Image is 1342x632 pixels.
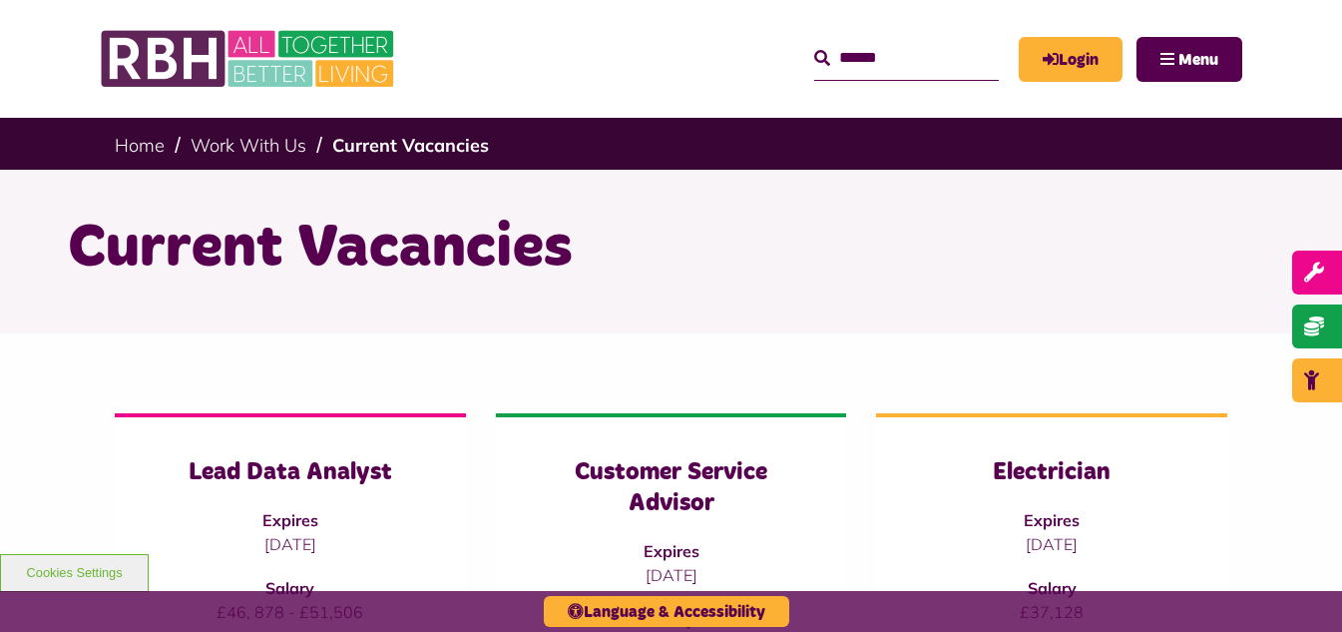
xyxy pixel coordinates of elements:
[1024,510,1080,530] strong: Expires
[916,532,1187,556] p: [DATE]
[262,510,318,530] strong: Expires
[68,210,1275,288] h1: Current Vacancies
[1028,578,1077,598] strong: Salary
[916,457,1187,488] h3: Electrician
[536,457,807,519] h3: Customer Service Advisor
[191,134,306,157] a: Work With Us
[155,457,426,488] h3: Lead Data Analyst
[332,134,489,157] a: Current Vacancies
[644,541,699,561] strong: Expires
[1136,37,1242,82] button: Navigation
[1178,52,1218,68] span: Menu
[544,596,789,627] button: Language & Accessibility
[536,563,807,587] p: [DATE]
[1019,37,1122,82] a: MyRBH
[155,532,426,556] p: [DATE]
[265,578,314,598] strong: Salary
[115,134,165,157] a: Home
[100,20,399,98] img: RBH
